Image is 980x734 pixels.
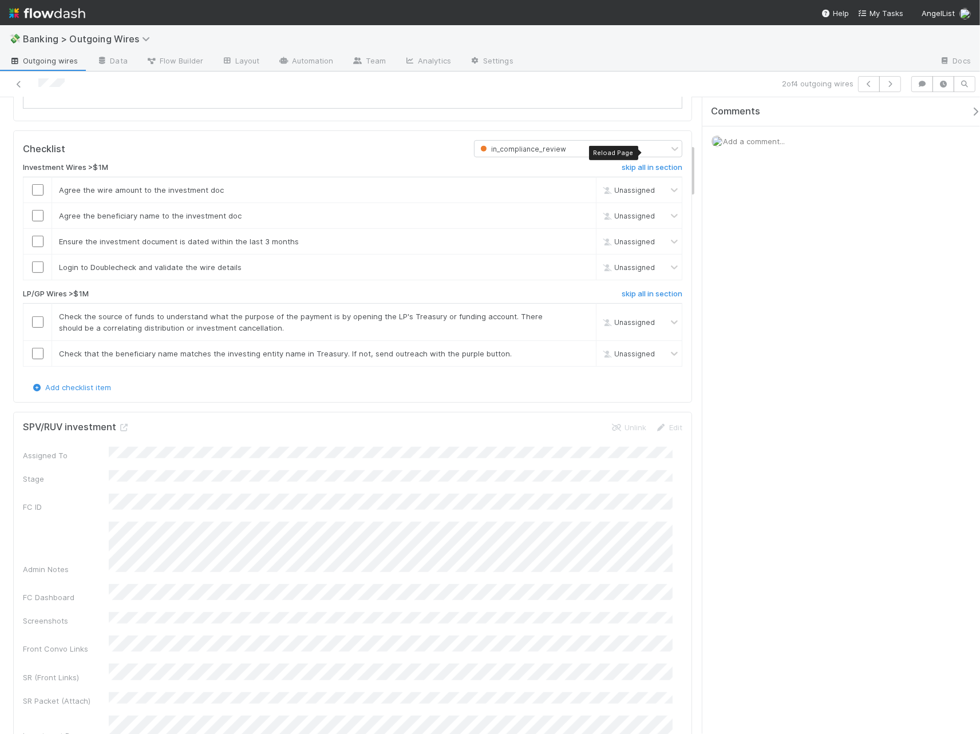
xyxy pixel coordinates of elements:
[478,145,566,153] span: in_compliance_review
[9,3,85,23] img: logo-inverted-e16ddd16eac7371096b0.svg
[59,349,512,358] span: Check that the beneficiary name matches the investing entity name in Treasury. If not, send outre...
[600,212,655,220] span: Unassigned
[655,423,682,432] a: Edit
[9,34,21,43] span: 💸
[858,9,903,18] span: My Tasks
[611,423,646,432] a: Unlink
[959,8,971,19] img: avatar_c6c9a18c-a1dc-4048-8eac-219674057138.png
[23,289,89,299] h6: LP/GP Wires >$1M
[87,53,136,71] a: Data
[600,349,655,358] span: Unassigned
[59,211,242,220] span: Agree the beneficiary name to the investment doc
[343,53,395,71] a: Team
[930,53,980,71] a: Docs
[59,237,299,246] span: Ensure the investment document is dated within the last 3 months
[23,450,109,461] div: Assigned To
[622,289,682,299] h6: skip all in section
[59,263,242,272] span: Login to Doublecheck and validate the wire details
[23,144,65,155] h5: Checklist
[23,33,156,45] span: Banking > Outgoing Wires
[23,473,109,485] div: Stage
[723,137,785,146] span: Add a comment...
[600,318,655,326] span: Unassigned
[600,186,655,195] span: Unassigned
[600,263,655,272] span: Unassigned
[23,422,130,433] h5: SPV/RUV investment
[59,185,224,195] span: Agree the wire amount to the investment doc
[137,53,212,71] a: Flow Builder
[23,501,109,513] div: FC ID
[23,695,109,707] div: SR Packet (Attach)
[858,7,903,19] a: My Tasks
[9,55,78,66] span: Outgoing wires
[922,9,955,18] span: AngelList
[23,564,109,575] div: Admin Notes
[59,312,543,332] span: Check the source of funds to understand what the purpose of the payment is by opening the LP's Tr...
[31,383,111,392] a: Add checklist item
[269,53,343,71] a: Automation
[622,289,682,303] a: skip all in section
[395,53,460,71] a: Analytics
[23,592,109,603] div: FC Dashboard
[23,672,109,683] div: SR (Front Links)
[711,106,760,117] span: Comments
[600,237,655,246] span: Unassigned
[23,163,108,172] h6: Investment Wires >$1M
[821,7,849,19] div: Help
[23,643,109,654] div: Front Convo Links
[622,163,682,177] a: skip all in section
[622,163,682,172] h6: skip all in section
[712,136,723,147] img: avatar_c6c9a18c-a1dc-4048-8eac-219674057138.png
[460,53,523,71] a: Settings
[146,55,203,66] span: Flow Builder
[212,53,269,71] a: Layout
[782,78,853,89] span: 2 of 4 outgoing wires
[23,615,109,626] div: Screenshots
